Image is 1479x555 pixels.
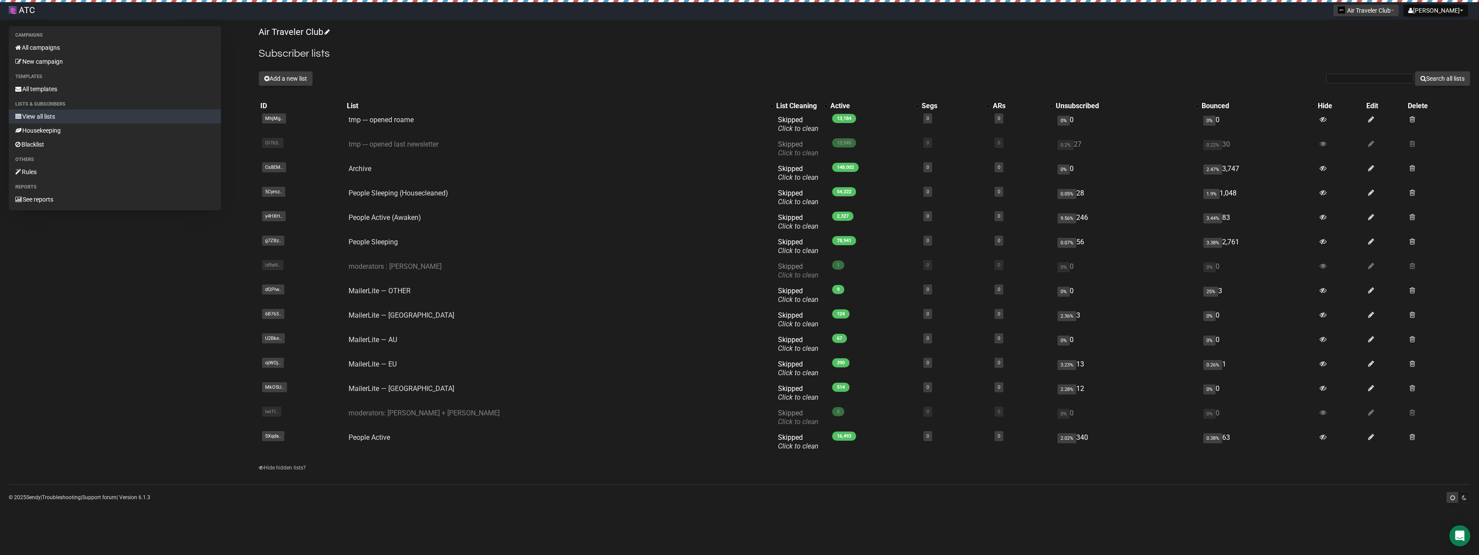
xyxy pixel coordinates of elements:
span: 0% [1057,116,1070,126]
a: Click to clean [778,222,819,230]
span: Skipped [778,164,819,182]
td: 83 [1200,210,1316,234]
a: Air Traveler Club [259,27,328,37]
span: Skipped [778,238,819,255]
th: List Cleaning: No sort applied, activate to apply an ascending sort [774,100,829,112]
span: 0% [1057,409,1070,419]
div: ARs [993,102,1045,110]
span: 0.22% [1203,140,1222,150]
div: Segs [922,102,982,110]
span: Skipped [778,409,819,426]
a: Troubleshooting [42,494,81,500]
span: 9 [832,285,844,294]
h2: Subscriber lists [259,46,1470,62]
a: 0 [998,213,1000,219]
td: 27 [1054,137,1200,161]
a: moderators: [PERSON_NAME] + [PERSON_NAME] [349,409,500,417]
th: Active: No sort applied, activate to apply an ascending sort [829,100,920,112]
div: Edit [1366,102,1404,110]
span: lwiTl.. [262,407,281,417]
span: Skipped [778,336,819,353]
a: tmp --- opened last newsletter [349,140,439,148]
th: Bounced: No sort applied, activate to apply an ascending sort [1200,100,1316,112]
a: Rules [9,165,221,179]
td: 0 [1200,332,1316,356]
p: © 2025 | | | Version 6.1.3 [9,493,150,502]
td: 0 [1200,259,1316,283]
span: Skipped [778,140,819,157]
a: MailerLite — EU [349,360,397,368]
span: 514 [832,383,850,392]
span: 0.26% [1203,360,1222,370]
td: 28 [1054,185,1200,210]
div: Unsubscribed [1056,102,1191,110]
td: 2,761 [1200,234,1316,259]
a: 0 [998,384,1000,390]
span: MhjMg.. [262,113,286,123]
td: 246 [1054,210,1200,234]
a: 0 [998,409,1000,415]
a: 0 [926,140,929,146]
a: 0 [998,140,1000,146]
span: 0% [1203,409,1216,419]
a: Hide hidden lists? [259,465,306,471]
span: 3.23% [1057,360,1076,370]
a: Click to clean [778,124,819,133]
span: 124 [832,309,850,319]
td: 0 [1200,308,1316,332]
div: Delete [1408,102,1469,110]
a: Click to clean [778,173,819,182]
a: 0 [998,336,1000,341]
a: 0 [998,189,1000,195]
span: Skipped [778,311,819,328]
td: 0 [1054,332,1200,356]
span: 6B763.. [262,309,284,319]
li: Campaigns [9,30,221,41]
a: MailerLite — [GEOGRAPHIC_DATA] [349,311,454,319]
a: All templates [9,82,221,96]
a: 0 [926,262,929,268]
a: 0 [926,360,929,366]
span: Skipped [778,433,819,450]
a: moderators : [PERSON_NAME] [349,262,442,271]
span: 0% [1203,116,1216,126]
a: 0 [998,433,1000,439]
span: Ol763.. [262,138,283,148]
a: 0 [926,384,929,390]
td: 0 [1200,112,1316,137]
span: 5Xqda.. [262,431,284,441]
th: Delete: No sort applied, sorting is disabled [1406,100,1470,112]
a: 0 [926,433,929,439]
span: 0% [1203,336,1216,346]
a: People Active [349,433,390,442]
span: MkO5U.. [262,382,287,392]
span: 2.47% [1203,164,1222,175]
span: 0% [1057,287,1070,297]
span: 0.05% [1057,189,1076,199]
div: Open Intercom Messenger [1449,525,1470,546]
span: 1 [832,260,844,270]
a: 0 [998,116,1000,121]
div: Active [830,102,911,110]
span: dQPIw.. [262,284,284,295]
td: 0 [1054,161,1200,185]
a: 0 [926,311,929,317]
span: 16,493 [832,432,856,441]
div: List Cleaning [776,102,820,110]
a: 0 [998,262,1000,268]
a: 0 [998,360,1000,366]
a: Click to clean [778,418,819,426]
span: Skipped [778,384,819,401]
a: MailerLite — OTHER [349,287,411,295]
span: U2Bke.. [262,333,285,343]
span: 67 [832,334,847,343]
span: 54,222 [832,187,856,196]
a: Click to clean [778,271,819,279]
td: 13 [1054,356,1200,381]
span: y4HXH.. [262,211,286,221]
span: 390 [832,358,850,367]
button: Search all lists [1415,71,1470,86]
a: Click to clean [778,344,819,353]
th: ID: No sort applied, sorting is disabled [259,100,345,112]
a: 0 [926,164,929,170]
